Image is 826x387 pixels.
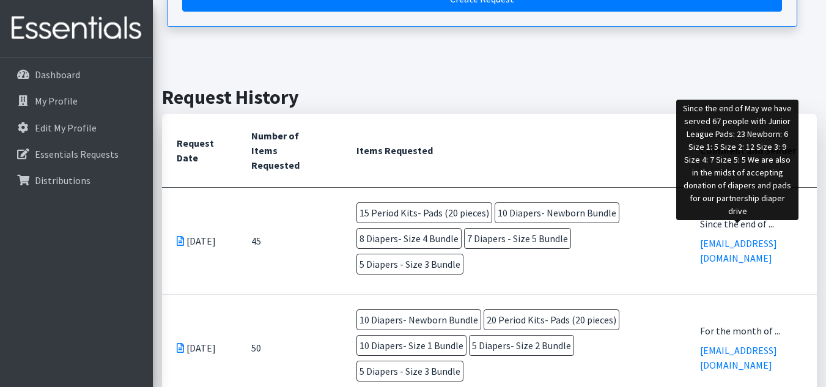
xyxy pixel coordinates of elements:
[5,89,148,113] a: My Profile
[356,228,462,249] span: 8 Diapers- Size 4 Bundle
[237,187,341,294] td: 45
[469,335,574,356] span: 5 Diapers- Size 2 Bundle
[35,148,119,160] p: Essentials Requests
[700,344,777,371] a: [EMAIL_ADDRESS][DOMAIN_NAME]
[464,228,571,249] span: 7 Diapers - Size 5 Bundle
[162,187,237,294] td: [DATE]
[356,335,466,356] span: 10 Diapers- Size 1 Bundle
[5,142,148,166] a: Essentials Requests
[162,86,817,109] h2: Request History
[676,100,798,220] div: Since the end of May we have served 67 people with Junior League Pads: 23 Newborn: 6 Size 1: 5 Si...
[356,361,463,381] span: 5 Diapers - Size 3 Bundle
[342,114,685,188] th: Items Requested
[5,116,148,140] a: Edit My Profile
[700,323,802,338] div: For the month of ...
[484,309,619,330] span: 20 Period Kits- Pads (20 pieces)
[356,309,481,330] span: 10 Diapers- Newborn Bundle
[35,68,80,81] p: Dashboard
[35,95,78,107] p: My Profile
[356,202,492,223] span: 15 Period Kits- Pads (20 pieces)
[35,122,97,134] p: Edit My Profile
[5,168,148,193] a: Distributions
[700,237,777,264] a: [EMAIL_ADDRESS][DOMAIN_NAME]
[495,202,619,223] span: 10 Diapers- Newborn Bundle
[5,8,148,49] img: HumanEssentials
[356,254,463,275] span: 5 Diapers - Size 3 Bundle
[35,174,90,186] p: Distributions
[5,62,148,87] a: Dashboard
[162,114,237,188] th: Request Date
[237,114,341,188] th: Number of Items Requested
